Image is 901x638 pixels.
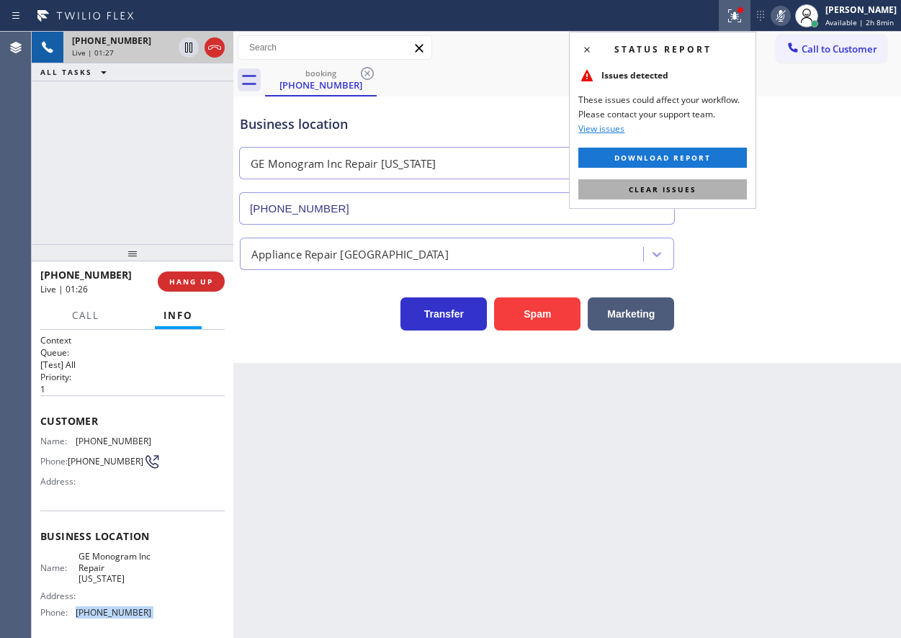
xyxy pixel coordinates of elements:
[79,551,151,584] span: GE Monogram Inc Repair [US_STATE]
[825,4,897,16] div: [PERSON_NAME]
[40,283,88,295] span: Live | 01:26
[251,156,436,172] div: GE Monogram Inc Repair [US_STATE]
[266,64,375,95] div: (718) 651-6618
[40,268,132,282] span: [PHONE_NUMBER]
[251,246,449,262] div: Appliance Repair [GEOGRAPHIC_DATA]
[76,607,151,618] span: [PHONE_NUMBER]
[240,114,674,134] div: Business location
[205,37,225,58] button: Hang up
[771,6,791,26] button: Mute
[40,414,225,428] span: Customer
[40,476,79,487] span: Address:
[40,436,76,446] span: Name:
[179,37,199,58] button: Hold Customer
[40,607,76,618] span: Phone:
[40,371,225,383] h2: Priority:
[158,271,225,292] button: HANG UP
[40,590,79,601] span: Address:
[72,309,99,322] span: Call
[40,383,225,395] p: 1
[72,35,151,47] span: [PHONE_NUMBER]
[72,48,114,58] span: Live | 01:27
[40,334,225,346] h1: Context
[40,359,225,371] p: [Test] All
[40,529,225,543] span: Business location
[163,309,193,322] span: Info
[238,36,431,59] input: Search
[494,297,581,331] button: Spam
[32,63,121,81] button: ALL TASKS
[40,67,92,77] span: ALL TASKS
[266,78,375,91] div: [PHONE_NUMBER]
[266,68,375,78] div: booking
[40,346,225,359] h2: Queue:
[68,456,143,467] span: [PHONE_NUMBER]
[825,17,894,27] span: Available | 2h 8min
[40,562,79,573] span: Name:
[588,297,674,331] button: Marketing
[169,277,213,287] span: HANG UP
[239,192,675,225] input: Phone Number
[802,42,877,55] span: Call to Customer
[76,436,151,446] span: [PHONE_NUMBER]
[776,35,887,63] button: Call to Customer
[63,302,108,330] button: Call
[400,297,487,331] button: Transfer
[40,456,68,467] span: Phone:
[155,302,202,330] button: Info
